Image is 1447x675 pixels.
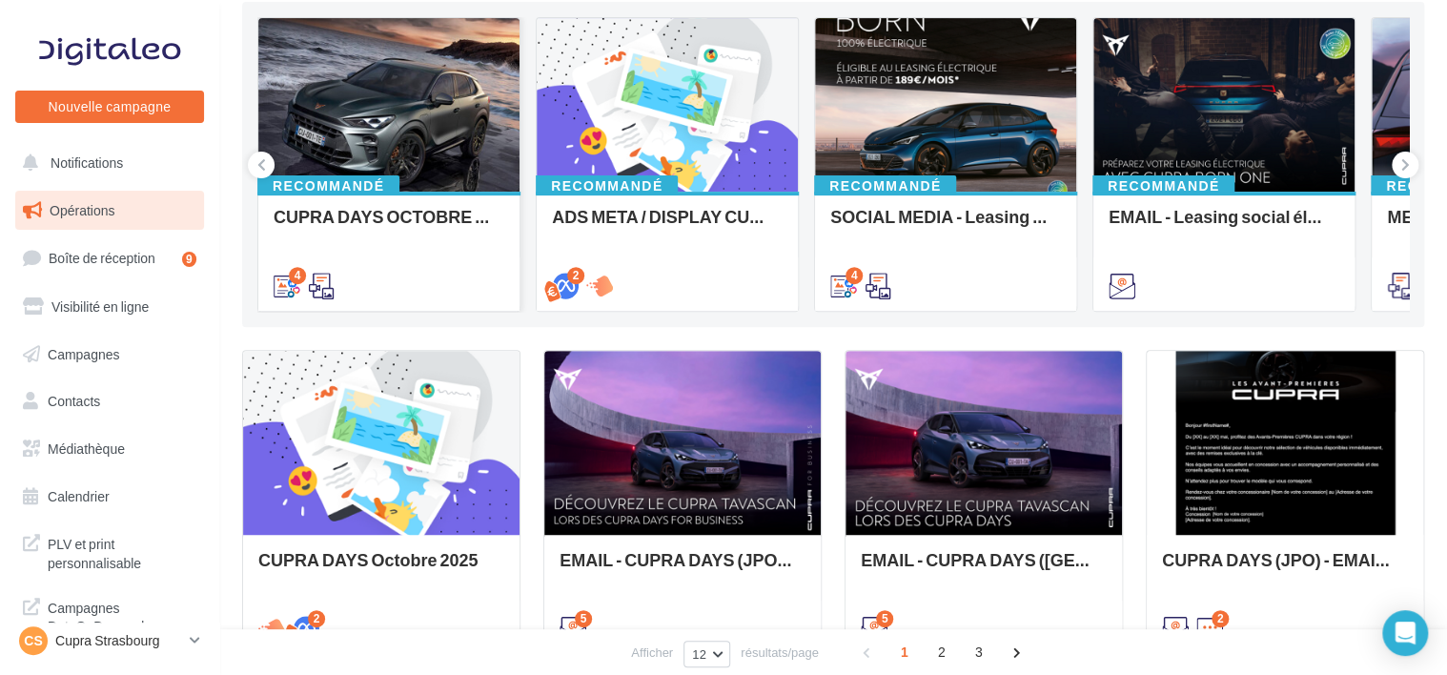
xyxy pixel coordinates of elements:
[631,644,673,662] span: Afficher
[11,335,208,375] a: Campagnes
[683,641,730,667] button: 12
[289,267,306,284] div: 4
[11,587,208,644] a: Campagnes DataOnDemand
[11,237,208,278] a: Boîte de réception9
[257,175,399,196] div: Recommandé
[11,429,208,469] a: Médiathèque
[1212,610,1229,627] div: 2
[552,207,783,245] div: ADS META / DISPLAY CUPRA DAYS Septembre 2025
[741,644,819,662] span: résultats/page
[182,252,196,267] div: 9
[927,637,957,667] span: 2
[50,202,114,218] span: Opérations
[692,646,706,662] span: 12
[11,523,208,580] a: PLV et print personnalisable
[258,550,504,588] div: CUPRA DAYS Octobre 2025
[11,143,200,183] button: Notifications
[1109,207,1339,245] div: EMAIL - Leasing social électrique - CUPRA Born One
[11,191,208,231] a: Opérations
[48,488,110,504] span: Calendrier
[575,610,592,627] div: 5
[11,381,208,421] a: Contacts
[567,267,584,284] div: 2
[560,550,805,588] div: EMAIL - CUPRA DAYS (JPO) Fleet Générique
[814,175,956,196] div: Recommandé
[15,91,204,123] button: Nouvelle campagne
[861,550,1107,588] div: EMAIL - CUPRA DAYS ([GEOGRAPHIC_DATA]) Private Générique
[274,207,504,245] div: CUPRA DAYS OCTOBRE - SOME
[55,631,182,650] p: Cupra Strasbourg
[51,154,123,171] span: Notifications
[11,477,208,517] a: Calendrier
[49,250,155,266] span: Boîte de réception
[1382,610,1428,656] div: Open Intercom Messenger
[48,440,125,457] span: Médiathèque
[15,623,204,659] a: CS Cupra Strasbourg
[846,267,863,284] div: 4
[24,631,42,650] span: CS
[48,345,120,361] span: Campagnes
[1092,175,1234,196] div: Recommandé
[964,637,994,667] span: 3
[1162,550,1408,588] div: CUPRA DAYS (JPO) - EMAIL + SMS
[48,393,100,409] span: Contacts
[830,207,1061,245] div: SOCIAL MEDIA - Leasing social électrique - CUPRA Born
[51,298,149,315] span: Visibilité en ligne
[11,287,208,327] a: Visibilité en ligne
[308,610,325,627] div: 2
[889,637,920,667] span: 1
[48,595,196,636] span: Campagnes DataOnDemand
[536,175,678,196] div: Recommandé
[48,531,196,572] span: PLV et print personnalisable
[876,610,893,627] div: 5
